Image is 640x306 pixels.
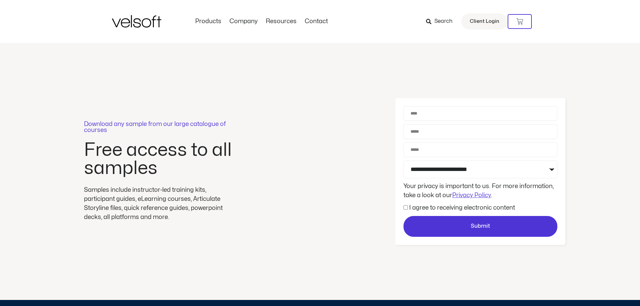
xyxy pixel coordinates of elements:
h2: Free access to all samples [84,141,235,177]
div: Your privacy is important to us. For more information, take a look at our . [402,182,559,200]
img: Velsoft Training Materials [112,15,161,28]
nav: Menu [191,18,332,25]
label: I agree to receiving electronic content [409,205,515,211]
a: ProductsMenu Toggle [191,18,225,25]
span: Search [434,17,453,26]
a: Privacy Policy [452,192,491,198]
a: Search [426,16,457,27]
p: Download any sample from our large catalogue of courses [84,121,235,133]
a: Client Login [461,13,508,30]
span: Submit [471,222,490,231]
span: Client Login [470,17,499,26]
button: Submit [403,216,557,237]
div: Samples include instructor-led training kits, participant guides, eLearning courses, Articulate S... [84,185,235,222]
a: ContactMenu Toggle [301,18,332,25]
a: CompanyMenu Toggle [225,18,262,25]
a: ResourcesMenu Toggle [262,18,301,25]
